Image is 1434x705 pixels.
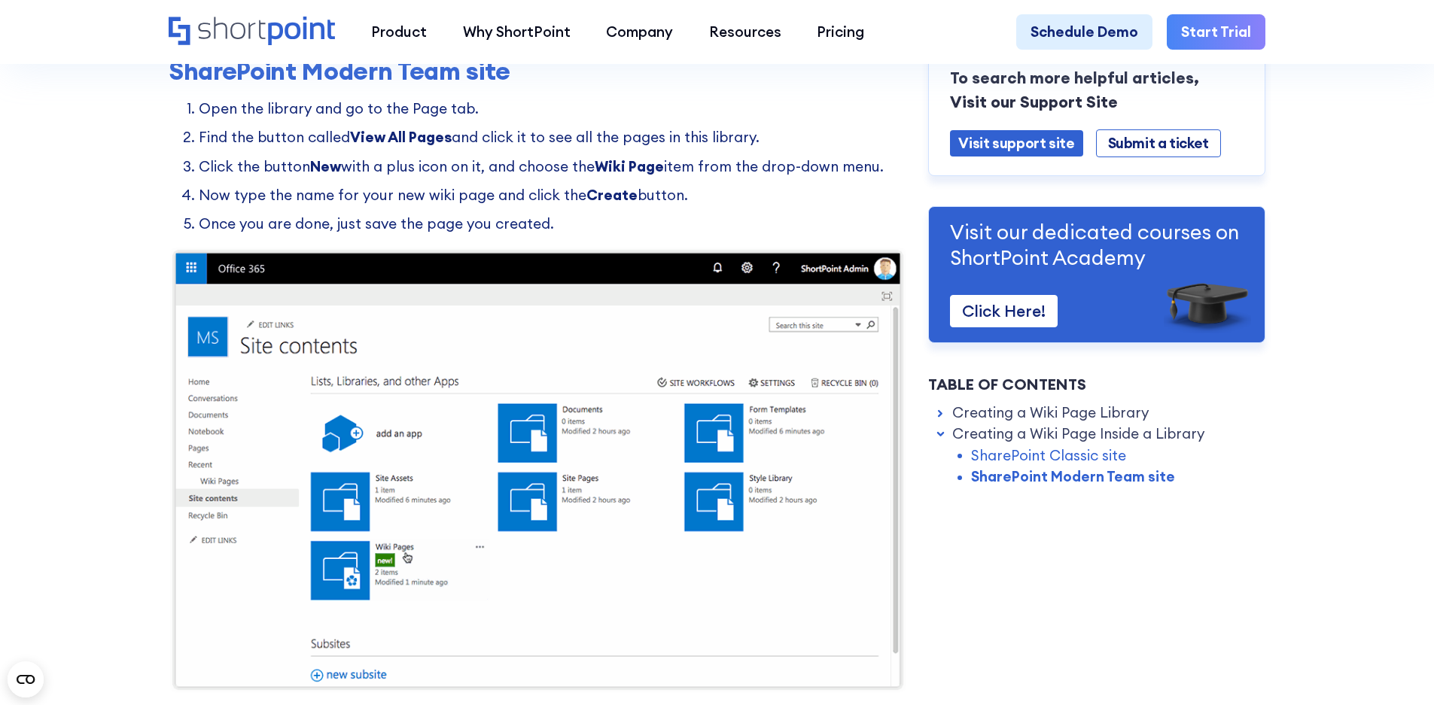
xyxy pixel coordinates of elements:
strong: Create [586,186,638,204]
a: Why ShortPoint [445,14,589,50]
a: Product [353,14,445,50]
a: Click Here! [950,294,1058,327]
iframe: Chat Widget [1359,633,1434,705]
h3: SharePoint Modern Team site [169,56,907,86]
button: Open CMP widget [8,661,44,697]
a: Submit a ticket [1096,129,1221,156]
div: Why ShortPoint [463,21,571,43]
strong: View All Pages [350,128,452,146]
p: Visit our dedicated courses on ShortPoint Academy [950,218,1244,270]
a: Company [588,14,691,50]
a: Pricing [799,14,883,50]
div: Pricing [817,21,864,43]
strong: New [310,157,341,175]
a: Creating a Wiki Page Library [952,402,1149,424]
a: Visit support site [950,129,1082,156]
a: Creating a Wiki Page Inside a Library [952,423,1204,445]
a: Resources [691,14,799,50]
p: To search more helpful articles, Visit our Support Site [950,65,1244,114]
a: Schedule Demo [1016,14,1152,50]
div: Company [606,21,673,43]
a: Start Trial [1167,14,1265,50]
div: Resources [709,21,781,43]
li: Find the button called and click it to see all the pages in this library. [199,126,907,148]
li: Click the button with a plus icon on it, and choose the item from the drop-down menu. [199,156,907,178]
a: Home [169,17,335,47]
div: Product [371,21,427,43]
li: Now type the name for your new wiki page and click the button. [199,184,907,206]
strong: Wiki Page [595,157,664,175]
div: Table of Contents [928,373,1265,396]
li: Open the library and go to the Page tab. [199,98,907,120]
li: Once you are done, just save the page you created. [199,213,907,235]
a: SharePoint Classic site [971,444,1126,466]
a: SharePoint Modern Team site [971,466,1175,488]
